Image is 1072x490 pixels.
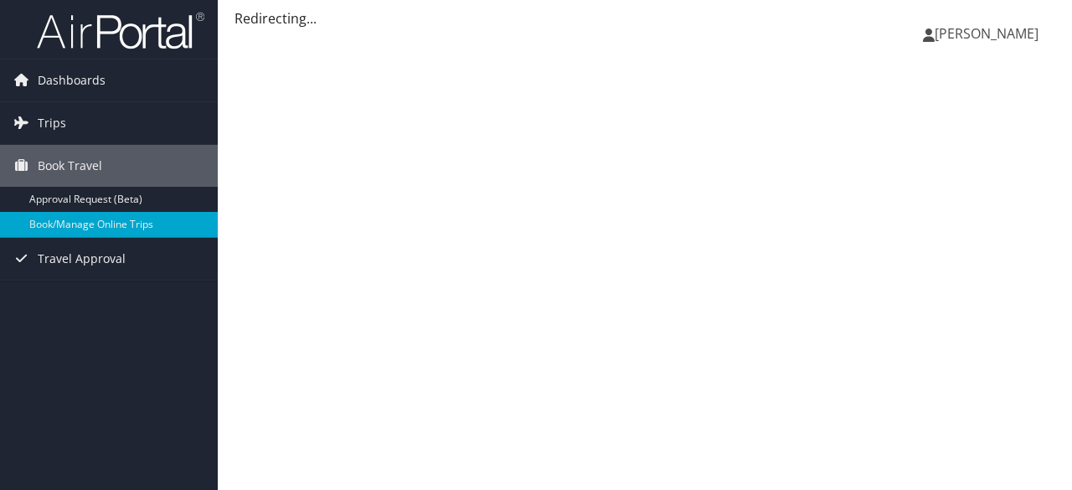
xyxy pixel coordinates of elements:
div: Redirecting... [234,8,1055,28]
span: [PERSON_NAME] [935,24,1038,43]
span: Dashboards [38,59,106,101]
span: Travel Approval [38,238,126,280]
span: Book Travel [38,145,102,187]
a: [PERSON_NAME] [923,8,1055,59]
img: airportal-logo.png [37,11,204,50]
span: Trips [38,102,66,144]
